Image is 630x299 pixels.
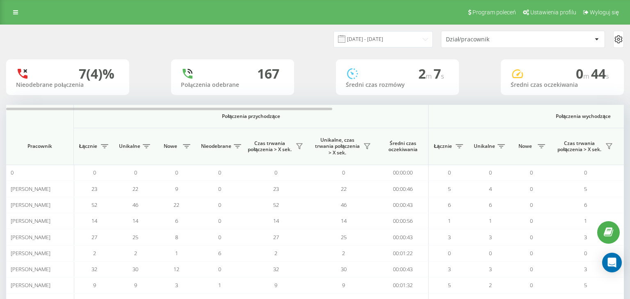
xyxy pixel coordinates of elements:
span: 9 [175,185,178,193]
span: 1 [584,217,587,224]
span: 32 [91,265,97,273]
span: Nowe [515,143,535,149]
span: 0 [530,169,533,176]
span: m [583,72,591,81]
span: 52 [273,201,279,208]
span: 2 [134,249,137,257]
span: 0 [576,65,591,82]
span: 0 [530,265,533,273]
span: 12 [173,265,179,273]
span: [PERSON_NAME] [11,185,50,193]
td: 00:00:46 [377,181,429,197]
span: 23 [273,185,279,193]
span: 9 [274,281,277,289]
span: 0 [274,169,277,176]
span: Unikalne, czas trwania połączenia > X sek. [314,137,361,156]
span: 0 [530,249,533,257]
span: 0 [175,169,178,176]
td: 00:00:56 [377,213,429,229]
span: 0 [584,169,587,176]
span: 3 [489,233,492,241]
span: 25 [341,233,347,241]
span: 6 [584,201,587,208]
span: s [441,72,444,81]
span: 14 [91,217,97,224]
span: 0 [218,185,221,193]
span: 6 [448,201,451,208]
td: 00:00:43 [377,229,429,245]
span: Łącznie [78,143,98,149]
td: 00:00:43 [377,197,429,213]
span: 3 [489,265,492,273]
span: 0 [218,201,221,208]
span: 0 [530,217,533,224]
span: 0 [448,169,451,176]
span: 2 [489,281,492,289]
span: 6 [175,217,178,224]
span: 3 [448,233,451,241]
div: Open Intercom Messenger [602,253,622,272]
div: Średni czas oczekiwania [511,82,614,88]
span: Czas trwania połączenia > X sek. [246,140,293,153]
span: 2 [342,249,345,257]
span: [PERSON_NAME] [11,201,50,208]
span: Wyloguj się [590,9,619,16]
span: 1 [218,281,221,289]
span: Łącznie [433,143,453,149]
span: 14 [273,217,279,224]
span: 14 [132,217,138,224]
span: 30 [341,265,347,273]
span: 23 [91,185,97,193]
td: 00:01:32 [377,277,429,293]
div: Nieodebrane połączenia [16,82,119,88]
span: 0 [530,233,533,241]
span: 3 [584,265,587,273]
span: 52 [91,201,97,208]
span: 0 [489,249,492,257]
span: 5 [584,281,587,289]
span: 0 [11,169,14,176]
div: 167 [257,66,279,82]
span: 9 [93,281,96,289]
span: 22 [173,201,179,208]
span: 1 [448,217,451,224]
span: Średni czas oczekiwania [383,140,422,153]
span: 4 [489,185,492,193]
span: 44 [591,65,609,82]
span: 0 [218,265,221,273]
span: 0 [530,281,533,289]
span: 22 [341,185,347,193]
span: 2 [93,249,96,257]
span: Nieodebrane [201,143,231,149]
span: 0 [448,249,451,257]
div: 7 (4)% [79,66,114,82]
span: Nowe [160,143,180,149]
span: 0 [530,185,533,193]
div: Średni czas rozmówy [346,82,449,88]
span: Czas trwania połączenia > X sek. [556,140,603,153]
div: Dział/pracownik [446,36,544,43]
td: 00:01:22 [377,245,429,261]
span: [PERSON_NAME] [11,233,50,241]
span: 5 [448,281,451,289]
span: Program poleceń [472,9,516,16]
span: 22 [132,185,138,193]
span: 6 [218,249,221,257]
span: 2 [274,249,277,257]
span: [PERSON_NAME] [11,265,50,273]
span: 5 [584,185,587,193]
span: 0 [530,201,533,208]
span: [PERSON_NAME] [11,217,50,224]
span: 46 [341,201,347,208]
span: [PERSON_NAME] [11,281,50,289]
span: Pracownik [13,143,66,149]
span: 1 [489,217,492,224]
span: Połączenia przychodzące [95,113,407,120]
span: 9 [134,281,137,289]
span: 9 [342,281,345,289]
span: 0 [93,169,96,176]
span: 46 [132,201,138,208]
span: 3 [175,281,178,289]
span: 0 [584,249,587,257]
span: 27 [91,233,97,241]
